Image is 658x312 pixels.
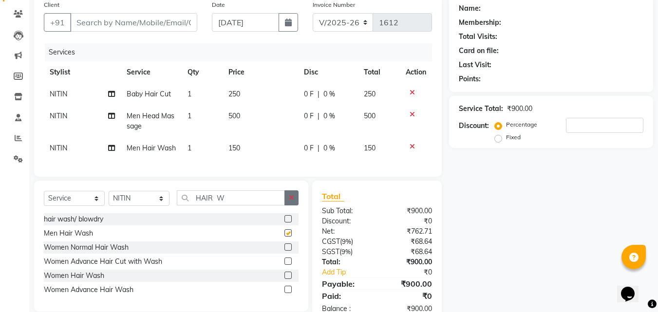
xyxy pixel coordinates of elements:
span: NITIN [50,90,67,98]
span: 500 [364,111,376,120]
div: Last Visit: [459,60,491,70]
span: 0 F [304,111,314,121]
input: Search or Scan [177,190,285,205]
div: hair wash/ blowdry [44,214,103,224]
span: 0 % [323,143,335,153]
div: Women Advance Hair Cut with Wash [44,257,162,267]
div: Net: [315,226,377,237]
span: Men Hair Wash [127,144,176,152]
th: Disc [298,61,358,83]
label: Date [212,0,225,9]
span: 250 [364,90,376,98]
div: ( ) [315,237,377,247]
span: 150 [228,144,240,152]
label: Percentage [506,120,537,129]
span: 0 % [323,111,335,121]
div: Points: [459,74,481,84]
span: 150 [364,144,376,152]
button: +91 [44,13,71,32]
th: Stylist [44,61,121,83]
div: Total Visits: [459,32,497,42]
span: 1 [188,90,191,98]
div: Card on file: [459,46,499,56]
div: ₹900.00 [507,104,532,114]
div: Total: [315,257,377,267]
span: | [318,143,320,153]
span: 9% [342,238,351,245]
div: Women Hair Wash [44,271,104,281]
div: ₹0 [377,290,439,302]
span: 0 % [323,89,335,99]
span: Total [322,191,344,202]
span: 0 F [304,89,314,99]
div: ₹900.00 [377,206,439,216]
div: ₹68.64 [377,247,439,257]
span: | [318,89,320,99]
th: Price [223,61,298,83]
div: Name: [459,3,481,14]
div: Discount: [315,216,377,226]
span: 1 [188,144,191,152]
div: ₹68.64 [377,237,439,247]
span: Baby Hair Cut [127,90,171,98]
div: Discount: [459,121,489,131]
span: 0 F [304,143,314,153]
th: Service [121,61,182,83]
div: Service Total: [459,104,503,114]
span: CGST [322,237,340,246]
input: Search by Name/Mobile/Email/Code [70,13,197,32]
div: Membership: [459,18,501,28]
div: Women Normal Hair Wash [44,242,129,253]
div: Sub Total: [315,206,377,216]
span: 9% [341,248,351,256]
div: Payable: [315,278,377,290]
th: Qty [182,61,223,83]
span: 250 [228,90,240,98]
div: ₹0 [377,216,439,226]
span: NITIN [50,111,67,120]
span: 1 [188,111,191,120]
label: Client [44,0,59,9]
label: Fixed [506,133,521,142]
span: | [318,111,320,121]
iframe: chat widget [617,273,648,302]
label: Invoice Number [313,0,355,9]
span: SGST [322,247,339,256]
div: ₹0 [388,267,440,277]
a: Add Tip [315,267,387,277]
div: Women Advance Hair Wash [44,285,133,295]
span: 500 [228,111,240,120]
div: ₹762.71 [377,226,439,237]
div: Paid: [315,290,377,302]
div: ( ) [315,247,377,257]
div: Men Hair Wash [44,228,93,239]
th: Action [400,61,432,83]
div: ₹900.00 [377,257,439,267]
span: NITIN [50,144,67,152]
span: Men Head Massage [127,111,174,130]
div: ₹900.00 [377,278,439,290]
th: Total [358,61,400,83]
div: Services [45,43,439,61]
